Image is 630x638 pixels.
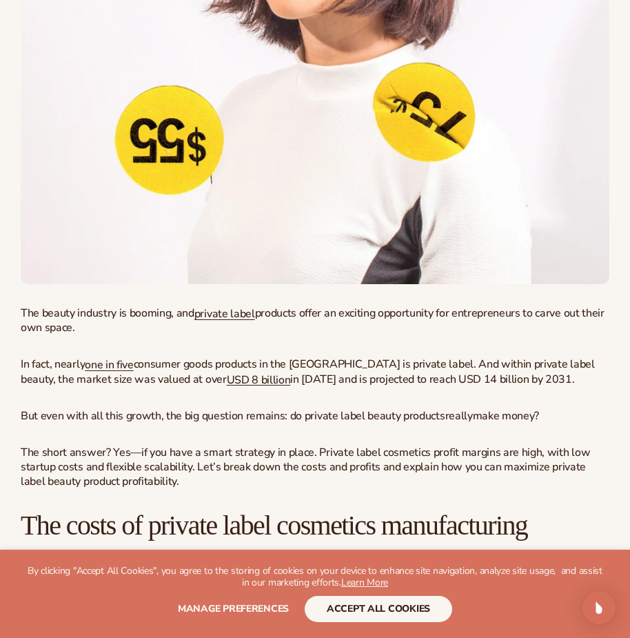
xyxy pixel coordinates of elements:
[194,306,255,321] a: private label
[473,408,539,423] span: make money?
[445,408,473,423] span: really
[21,445,590,489] span: The short answer? Yes—if you have a smart strategy in place. Private label cosmetics profit margi...
[582,591,616,624] div: Open Intercom Messenger
[305,596,452,622] button: accept all cookies
[28,566,602,589] p: By clicking "Accept All Cookies", you agree to the storing of cookies on your device to enhance s...
[21,408,445,423] span: But even with all this growth, the big question remains: do private label beauty products
[290,372,574,387] span: in [DATE] and is projected to reach USD 14 billion by 2031.
[21,357,595,387] span: consumer goods products in the [GEOGRAPHIC_DATA] is private label. And within private label beaut...
[227,372,291,387] a: USD 8 billion
[21,306,194,321] span: The beauty industry is booming, and
[21,357,85,372] span: In fact, nearly
[178,596,289,622] button: Manage preferences
[21,510,527,541] span: The costs of private label cosmetics manufacturing
[85,357,133,372] a: one in five
[178,602,289,615] span: Manage preferences
[21,306,604,336] span: products offer an exciting opportunity for entrepreneurs to carve out their own space.
[341,576,388,589] a: Learn More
